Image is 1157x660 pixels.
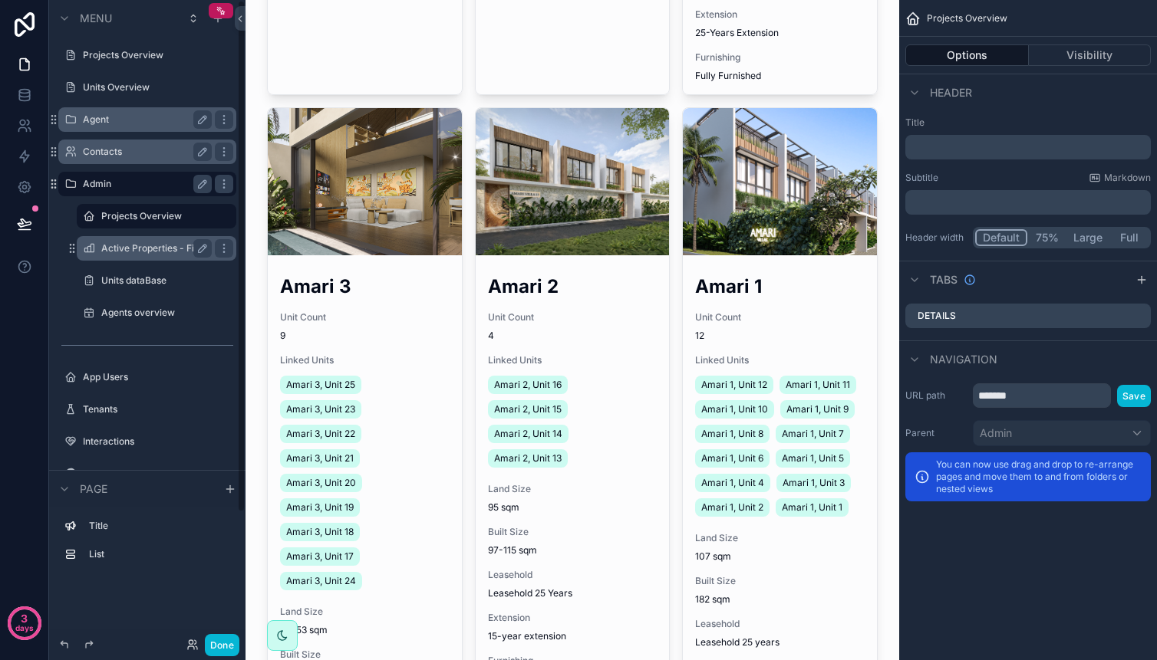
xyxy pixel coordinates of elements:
button: 75% [1027,229,1066,246]
label: Tenants [83,403,233,415]
button: Done [205,634,239,656]
label: Header width [905,231,967,244]
span: Header [930,85,972,100]
label: Active Properties - Finance [101,242,212,254]
label: Transactions [83,468,212,480]
span: Menu [80,11,112,26]
label: Parent [905,427,967,439]
button: Options [905,44,1029,66]
div: scrollable content [49,507,246,582]
span: Projects Overview [927,12,1007,25]
p: days [15,617,34,639]
label: Subtitle [905,172,938,184]
p: 3 [21,611,28,626]
label: List [89,548,230,560]
button: Default [975,229,1027,246]
label: Interactions [83,435,233,448]
span: Navigation [930,352,997,367]
span: Tabs [930,272,958,287]
label: Agents overview [101,307,233,319]
span: Admin [980,425,1012,441]
label: Projects Overview [101,210,227,222]
p: You can now use drag and drop to re-arrange pages and move them to and from folders or nested views [936,458,1142,495]
span: Markdown [1104,172,1151,184]
label: App Users [83,371,233,383]
span: Page [80,481,107,497]
label: Admin [83,178,206,190]
label: Agent [83,113,206,126]
label: Title [89,520,230,532]
label: URL path [905,389,967,402]
label: Contacts [83,146,206,158]
button: Full [1109,229,1149,246]
a: Markdown [1089,172,1151,184]
button: Save [1117,385,1151,407]
label: Projects Overview [83,49,233,61]
button: Visibility [1029,44,1152,66]
div: scrollable content [905,135,1151,159]
label: Title [905,117,1151,129]
button: Admin [973,420,1151,446]
label: Details [918,310,956,322]
button: Large [1066,229,1109,246]
label: Units dataBase [101,274,233,287]
label: Units Overview [83,81,233,94]
div: scrollable content [905,190,1151,215]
